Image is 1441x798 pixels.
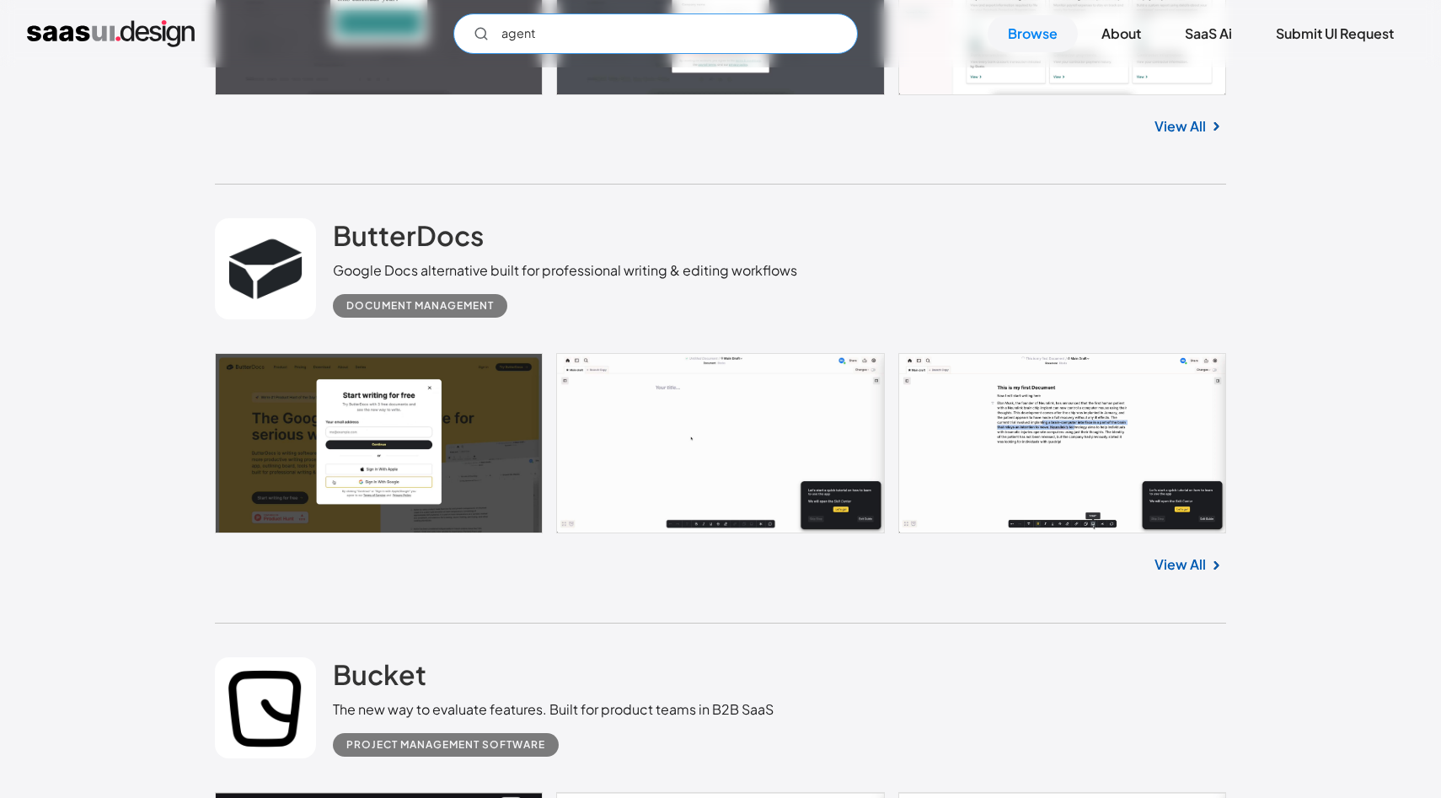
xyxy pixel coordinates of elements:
[453,13,858,54] input: Search UI designs you're looking for...
[1256,15,1414,52] a: Submit UI Request
[1081,15,1161,52] a: About
[333,657,426,699] a: Bucket
[1154,554,1206,575] a: View All
[346,735,545,755] div: Project Management Software
[1154,116,1206,137] a: View All
[988,15,1078,52] a: Browse
[346,296,494,316] div: Document Management
[27,20,195,47] a: home
[333,699,774,720] div: The new way to evaluate features. Built for product teams in B2B SaaS
[333,218,484,252] h2: ButterDocs
[453,13,858,54] form: Email Form
[1165,15,1252,52] a: SaaS Ai
[333,218,484,260] a: ButterDocs
[333,260,797,281] div: Google Docs alternative built for professional writing & editing workflows
[333,657,426,691] h2: Bucket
